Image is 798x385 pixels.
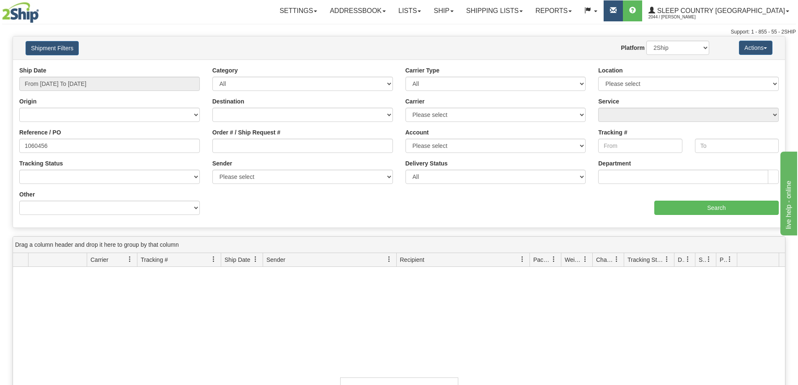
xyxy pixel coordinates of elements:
[660,252,674,266] a: Tracking Status filter column settings
[702,252,716,266] a: Shipment Issues filter column settings
[460,0,529,21] a: Shipping lists
[533,256,551,264] span: Packages
[529,0,578,21] a: Reports
[405,128,429,137] label: Account
[212,159,232,168] label: Sender
[779,150,797,235] iframe: chat widget
[405,97,425,106] label: Carrier
[427,0,460,21] a: Ship
[26,41,79,55] button: Shipment Filters
[598,66,622,75] label: Location
[648,13,711,21] span: 2044 / [PERSON_NAME]
[6,5,77,15] div: live help - online
[405,66,439,75] label: Carrier Type
[207,252,221,266] a: Tracking # filter column settings
[19,66,46,75] label: Ship Date
[141,256,168,264] span: Tracking #
[123,252,137,266] a: Carrier filter column settings
[598,128,627,137] label: Tracking #
[723,252,737,266] a: Pickup Status filter column settings
[642,0,795,21] a: Sleep Country [GEOGRAPHIC_DATA] 2044 / [PERSON_NAME]
[19,190,35,199] label: Other
[596,256,614,264] span: Charge
[598,97,619,106] label: Service
[695,139,779,153] input: To
[405,159,448,168] label: Delivery Status
[212,128,281,137] label: Order # / Ship Request #
[19,128,61,137] label: Reference / PO
[382,252,396,266] a: Sender filter column settings
[609,252,624,266] a: Charge filter column settings
[578,252,592,266] a: Weight filter column settings
[19,159,63,168] label: Tracking Status
[699,256,706,264] span: Shipment Issues
[678,256,685,264] span: Delivery Status
[400,256,424,264] span: Recipient
[2,2,39,23] img: logo2044.jpg
[739,41,772,55] button: Actions
[654,201,779,215] input: Search
[273,0,323,21] a: Settings
[212,66,238,75] label: Category
[248,252,263,266] a: Ship Date filter column settings
[621,44,645,52] label: Platform
[212,97,244,106] label: Destination
[628,256,664,264] span: Tracking Status
[547,252,561,266] a: Packages filter column settings
[720,256,727,264] span: Pickup Status
[598,139,682,153] input: From
[681,252,695,266] a: Delivery Status filter column settings
[515,252,529,266] a: Recipient filter column settings
[323,0,392,21] a: Addressbook
[225,256,250,264] span: Ship Date
[13,237,785,253] div: grid grouping header
[266,256,285,264] span: Sender
[2,28,796,36] div: Support: 1 - 855 - 55 - 2SHIP
[655,7,785,14] span: Sleep Country [GEOGRAPHIC_DATA]
[598,159,631,168] label: Department
[90,256,108,264] span: Carrier
[19,97,36,106] label: Origin
[392,0,427,21] a: Lists
[565,256,582,264] span: Weight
